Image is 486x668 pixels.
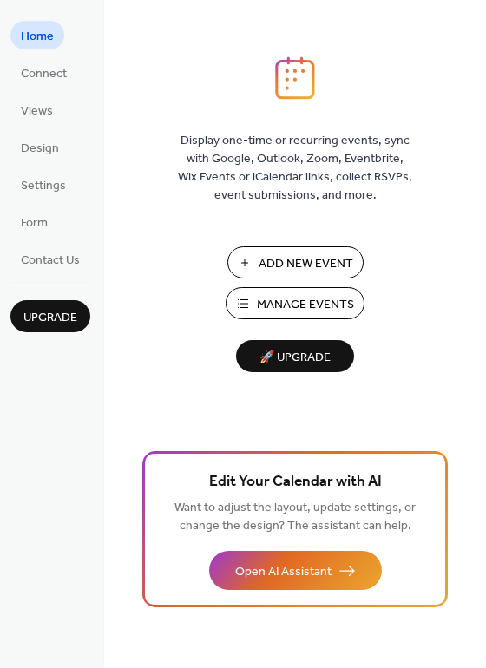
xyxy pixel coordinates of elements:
[23,309,77,327] span: Upgrade
[21,177,66,195] span: Settings
[275,56,315,100] img: logo_icon.svg
[209,470,382,494] span: Edit Your Calendar with AI
[236,340,354,372] button: 🚀 Upgrade
[10,58,77,87] a: Connect
[259,255,353,273] span: Add New Event
[10,95,63,124] a: Views
[10,207,58,236] a: Form
[10,245,90,273] a: Contact Us
[10,133,69,161] a: Design
[209,551,382,590] button: Open AI Assistant
[10,300,90,332] button: Upgrade
[21,102,53,121] span: Views
[10,170,76,199] a: Settings
[174,496,416,538] span: Want to adjust the layout, update settings, or change the design? The assistant can help.
[21,140,59,158] span: Design
[227,246,364,278] button: Add New Event
[257,296,354,314] span: Manage Events
[21,214,48,232] span: Form
[178,132,412,205] span: Display one-time or recurring events, sync with Google, Outlook, Zoom, Eventbrite, Wix Events or ...
[235,563,332,581] span: Open AI Assistant
[10,21,64,49] a: Home
[21,28,54,46] span: Home
[21,252,80,270] span: Contact Us
[226,287,364,319] button: Manage Events
[21,65,67,83] span: Connect
[246,346,344,370] span: 🚀 Upgrade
